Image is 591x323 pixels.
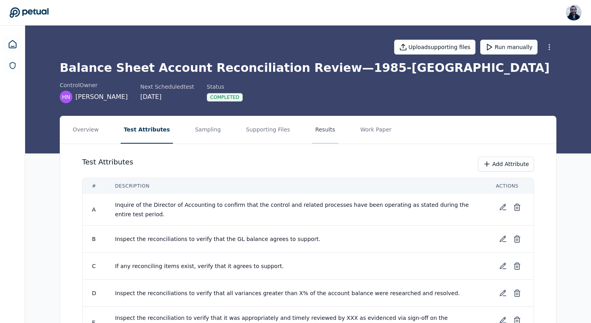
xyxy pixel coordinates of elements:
button: Overview [70,116,102,144]
div: Next Scheduled test [140,83,194,91]
span: [PERSON_NAME] [75,92,128,102]
button: Test Attributes [121,116,173,144]
button: Delete test attribute [510,259,524,273]
button: Work Paper [357,116,395,144]
h3: Test Attributes [82,157,133,172]
span: If any reconciling items exist, verify that it agrees to support. [115,263,284,269]
a: Go to Dashboard [9,7,49,18]
span: A [92,206,96,213]
div: [DATE] [140,92,194,102]
span: Inquire of the Director of Accounting to confirm that the control and related processes have been... [115,202,470,217]
div: Status [207,83,243,91]
span: Inspect the reconciliations to verify that all variances greater than X% of the account balance w... [115,290,460,296]
button: More Options [542,40,556,54]
button: Edit test attribute [496,259,510,273]
h1: Balance Sheet Account Reconciliation Review — 1985-[GEOGRAPHIC_DATA] [60,61,556,75]
button: Edit test attribute [496,286,510,300]
button: Delete test attribute [510,232,524,246]
span: HN [62,93,70,101]
button: Add Attribute [478,157,534,172]
div: Completed [207,93,243,102]
nav: Tabs [60,116,556,144]
button: Results [312,116,338,144]
button: Edit test attribute [496,232,510,246]
th: # [83,178,106,194]
span: B [92,236,96,242]
button: Edit test attribute [496,200,510,214]
span: C [92,263,96,269]
button: Sampling [192,116,224,144]
span: Inspect the reconciliations to verify that the GL balance agrees to support. [115,236,321,242]
th: Description [106,178,486,194]
a: Dashboard [3,35,22,54]
span: D [92,290,96,296]
button: Delete test attribute [510,286,524,300]
div: control Owner [60,81,128,89]
button: Supporting Files [243,116,293,144]
button: Delete test attribute [510,200,524,214]
button: Run manually [480,40,538,55]
a: SOC [4,57,21,74]
th: Actions [486,178,534,194]
button: Uploadsupporting files [394,40,476,55]
img: Roberto Fernandez [566,5,582,20]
